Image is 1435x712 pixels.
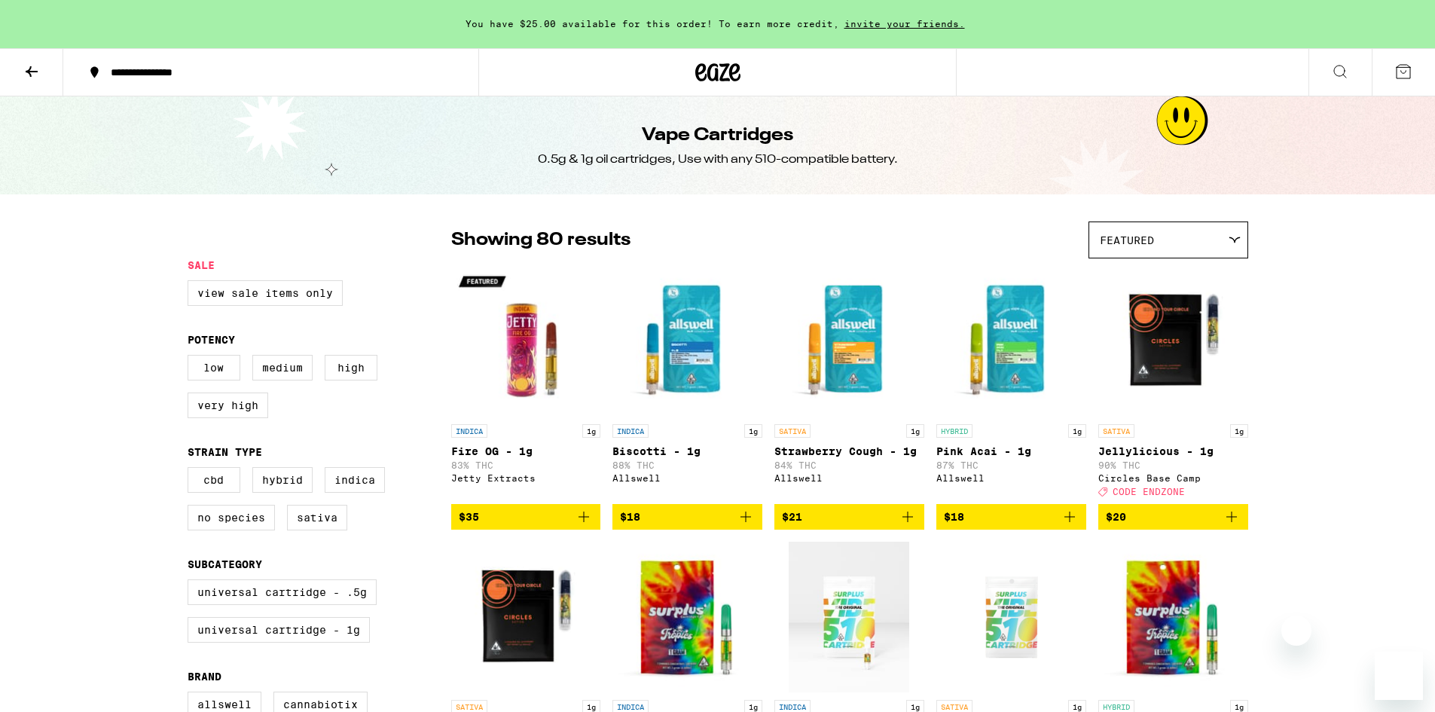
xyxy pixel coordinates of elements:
p: 1g [906,424,924,438]
label: Very High [188,393,268,418]
div: Allswell [612,473,762,483]
p: 88% THC [612,460,762,470]
p: 84% THC [774,460,924,470]
div: Allswell [774,473,924,483]
a: Open page for Jellylicious - 1g from Circles Base Camp [1098,266,1248,504]
img: Surplus - King Louie OG - 1g [789,542,909,692]
p: 87% THC [936,460,1086,470]
a: Open page for Biscotti - 1g from Allswell [612,266,762,504]
div: Allswell [936,473,1086,483]
label: No Species [188,505,275,530]
span: $21 [782,511,802,523]
img: Surplus - Blueberry Bliss - 1g [612,542,762,692]
div: Jetty Extracts [451,473,601,483]
p: Fire OG - 1g [451,445,601,457]
p: HYBRID [936,424,972,438]
a: Open page for Fire OG - 1g from Jetty Extracts [451,266,601,504]
img: Allswell - Biscotti - 1g [612,266,762,417]
span: $18 [620,511,640,523]
label: Universal Cartridge - .5g [188,579,377,605]
div: Circles Base Camp [1098,473,1248,483]
p: SATIVA [1098,424,1134,438]
legend: Strain Type [188,446,262,458]
img: Circles Base Camp - Jellylicious - 1g [1098,266,1248,417]
img: Surplus - Kiwi Blast - 1g [1098,542,1248,692]
button: Add to bag [612,504,762,530]
p: 1g [1230,424,1248,438]
p: 83% THC [451,460,601,470]
legend: Sale [188,259,215,271]
label: Universal Cartridge - 1g [188,617,370,643]
legend: Brand [188,671,221,683]
h1: Vape Cartridges [642,123,793,148]
label: View Sale Items Only [188,280,343,306]
label: Indica [325,467,385,493]
button: Add to bag [451,504,601,530]
iframe: Close message [1281,616,1311,646]
p: INDICA [451,424,487,438]
button: Add to bag [1098,504,1248,530]
label: Low [188,355,240,380]
button: Add to bag [936,504,1086,530]
span: CODE ENDZONE [1113,487,1185,497]
p: 90% THC [1098,460,1248,470]
label: CBD [188,467,240,493]
label: Sativa [287,505,347,530]
img: Allswell - Pink Acai - 1g [936,266,1086,417]
img: Allswell - Strawberry Cough - 1g [774,266,924,417]
label: Medium [252,355,313,380]
span: $20 [1106,511,1126,523]
p: Strawberry Cough - 1g [774,445,924,457]
p: Biscotti - 1g [612,445,762,457]
div: 0.5g & 1g oil cartridges, Use with any 510-compatible battery. [538,151,898,168]
label: Hybrid [252,467,313,493]
span: Featured [1100,234,1154,246]
p: INDICA [612,424,649,438]
p: Jellylicious - 1g [1098,445,1248,457]
iframe: Button to launch messaging window [1375,652,1423,700]
legend: Potency [188,334,235,346]
p: 1g [1068,424,1086,438]
span: You have $25.00 available for this order! To earn more credit, [466,19,839,29]
p: 1g [582,424,600,438]
p: Showing 80 results [451,228,630,253]
a: Open page for Strawberry Cough - 1g from Allswell [774,266,924,504]
img: Jetty Extracts - Fire OG - 1g [451,266,601,417]
p: SATIVA [774,424,811,438]
label: High [325,355,377,380]
button: Add to bag [774,504,924,530]
img: Surplus - Purple Lemonade OG - 1g [951,542,1072,692]
img: Circles Base Camp - Sour Rush - 1g [451,542,601,692]
span: invite your friends. [839,19,970,29]
span: $18 [944,511,964,523]
legend: Subcategory [188,558,262,570]
span: $35 [459,511,479,523]
p: Pink Acai - 1g [936,445,1086,457]
a: Open page for Pink Acai - 1g from Allswell [936,266,1086,504]
p: 1g [744,424,762,438]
